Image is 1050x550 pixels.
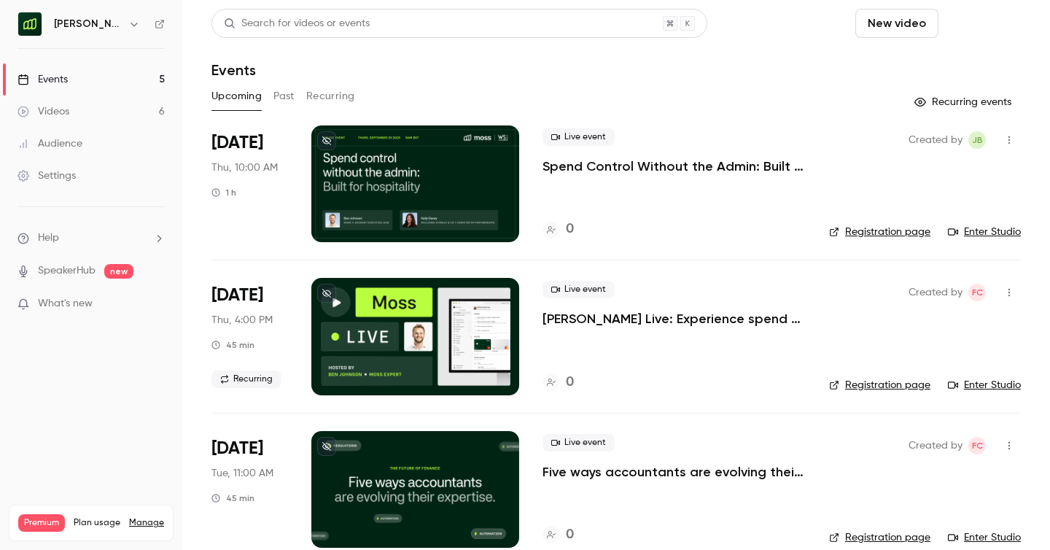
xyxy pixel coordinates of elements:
[542,434,615,452] span: Live event
[104,264,133,279] span: new
[211,131,263,155] span: [DATE]
[909,437,962,454] span: Created by
[211,339,254,351] div: 45 min
[211,284,263,307] span: [DATE]
[38,263,96,279] a: SpeakerHub
[542,373,574,392] a: 0
[211,431,288,548] div: Oct 14 Tue, 11:00 AM (Europe/Berlin)
[306,85,355,108] button: Recurring
[542,220,574,239] a: 0
[968,284,986,301] span: Felicity Cator
[566,373,574,392] h4: 0
[211,160,278,175] span: Thu, 10:00 AM
[944,9,1021,38] button: Schedule
[17,169,76,183] div: Settings
[542,128,615,146] span: Live event
[224,16,370,31] div: Search for videos or events
[17,231,165,246] li: help-dropdown-opener
[542,310,806,328] a: [PERSON_NAME] Live: Experience spend management automation with [PERSON_NAME]
[855,9,938,38] button: New video
[38,296,93,311] span: What's new
[908,90,1021,114] button: Recurring events
[829,378,930,392] a: Registration page
[948,530,1021,545] a: Enter Studio
[211,466,273,481] span: Tue, 11:00 AM
[948,225,1021,239] a: Enter Studio
[542,463,806,481] a: Five ways accountants are evolving their expertise, for the future of finance
[211,85,262,108] button: Upcoming
[211,371,281,388] span: Recurring
[542,525,574,545] a: 0
[542,158,806,175] a: Spend Control Without the Admin: Built for Hospitality
[211,61,256,79] h1: Events
[968,131,986,149] span: Jara Bockx
[211,125,288,242] div: Sep 25 Thu, 9:00 AM (Europe/London)
[829,530,930,545] a: Registration page
[909,284,962,301] span: Created by
[829,225,930,239] a: Registration page
[909,131,962,149] span: Created by
[211,278,288,395] div: Oct 2 Thu, 3:00 PM (Europe/London)
[211,437,263,460] span: [DATE]
[129,517,164,529] a: Manage
[18,514,65,532] span: Premium
[566,525,574,545] h4: 0
[972,284,983,301] span: FC
[17,104,69,119] div: Videos
[972,437,983,454] span: FC
[18,12,42,36] img: Moss (EN)
[566,220,574,239] h4: 0
[542,281,615,298] span: Live event
[948,378,1021,392] a: Enter Studio
[17,136,82,151] div: Audience
[211,187,236,198] div: 1 h
[972,131,983,149] span: JB
[968,437,986,454] span: Felicity Cator
[211,492,254,504] div: 45 min
[211,313,273,328] span: Thu, 4:00 PM
[17,72,68,87] div: Events
[38,231,59,246] span: Help
[54,17,122,31] h6: [PERSON_NAME] (EN)
[273,85,295,108] button: Past
[74,517,120,529] span: Plan usage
